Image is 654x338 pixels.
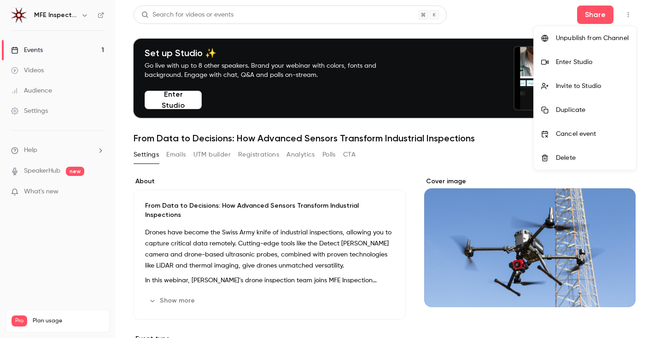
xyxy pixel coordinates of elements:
[556,82,629,91] div: Invite to Studio
[556,105,629,115] div: Duplicate
[556,58,629,67] div: Enter Studio
[556,34,629,43] div: Unpublish from Channel
[556,129,629,139] div: Cancel event
[556,153,629,163] div: Delete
